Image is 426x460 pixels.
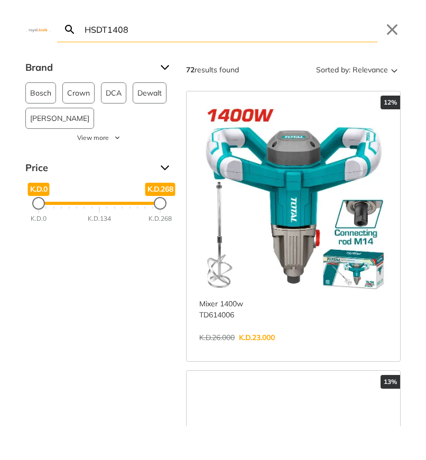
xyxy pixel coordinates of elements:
[314,61,401,78] button: Sorted by:Relevance Sort
[67,83,90,103] span: Crown
[63,23,76,36] svg: Search
[30,83,51,103] span: Bosch
[381,375,400,389] div: 13%
[353,61,388,78] span: Relevance
[25,133,173,143] button: View more
[186,65,195,74] strong: 72
[77,133,109,143] span: View more
[25,82,56,104] button: Bosch
[149,214,172,223] div: K.D.268
[186,61,239,78] div: results found
[82,17,377,42] input: Search…
[25,27,51,32] img: Close
[381,96,400,109] div: 12%
[31,214,47,223] div: K.D.0
[25,108,94,129] button: [PERSON_NAME]
[88,214,111,223] div: K.D.134
[30,108,89,128] span: [PERSON_NAME]
[154,197,166,210] div: Maximum Price
[25,159,152,176] span: Price
[62,82,95,104] button: Crown
[101,82,126,104] button: DCA
[384,21,401,38] button: Close
[32,197,45,210] div: Minimum Price
[25,59,152,76] span: Brand
[133,82,166,104] button: Dewalt
[106,83,122,103] span: DCA
[388,63,401,76] svg: Sort
[137,83,162,103] span: Dewalt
